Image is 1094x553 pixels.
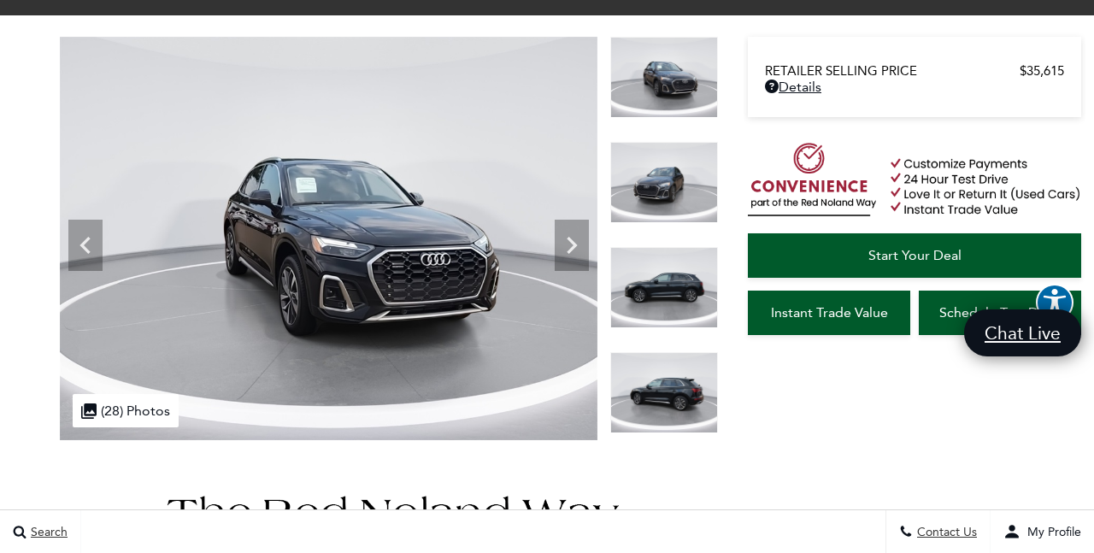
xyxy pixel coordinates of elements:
aside: Accessibility Help Desk [1036,284,1073,325]
span: Instant Trade Value [771,304,888,321]
div: (28) Photos [73,394,179,427]
img: Used 2024 Brilliant Black Audi 45 S line Premium image 5 [610,247,718,328]
span: Chat Live [976,321,1069,344]
a: Instant Trade Value [748,291,910,335]
span: Schedule Test Drive [939,304,1062,321]
div: Previous [68,220,103,271]
button: Open user profile menu [991,510,1094,553]
a: Details [765,79,1064,95]
span: Search [26,525,68,539]
img: Used 2024 Brilliant Black Audi 45 S line Premium image 4 [610,142,718,223]
a: Start Your Deal [748,233,1081,278]
a: Schedule Test Drive [919,291,1081,335]
span: Start Your Deal [868,247,962,263]
span: My Profile [1020,525,1081,539]
img: Used 2024 Brilliant Black Audi 45 S line Premium image 6 [610,352,718,433]
img: Used 2024 Brilliant Black Audi 45 S line Premium image 3 [60,37,597,440]
button: Explore your accessibility options [1036,284,1073,321]
div: Next [555,220,589,271]
img: Used 2024 Brilliant Black Audi 45 S line Premium image 3 [610,37,718,118]
a: Chat Live [964,309,1081,356]
span: Contact Us [913,525,977,539]
a: Retailer Selling Price $35,615 [765,63,1064,79]
span: Retailer Selling Price [765,63,1020,79]
span: $35,615 [1020,63,1064,79]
